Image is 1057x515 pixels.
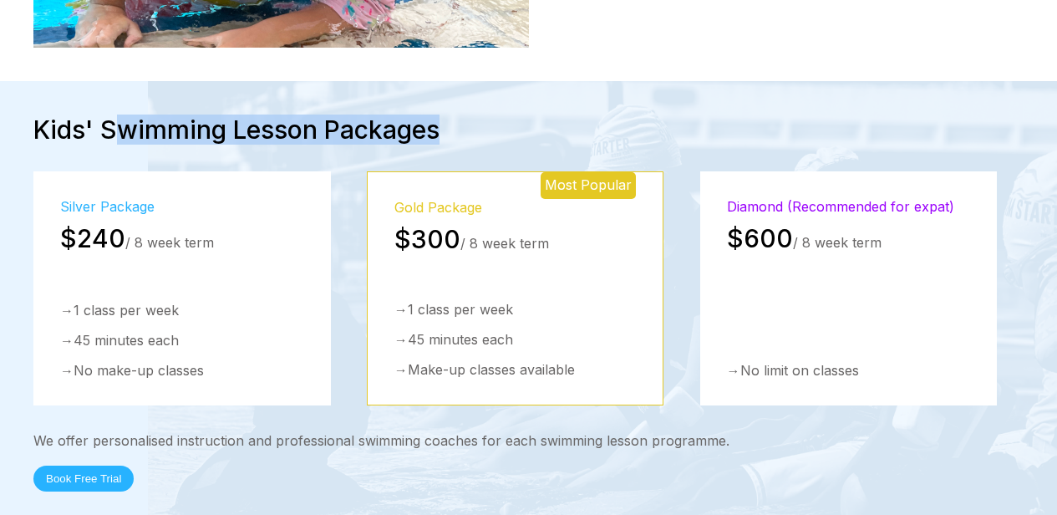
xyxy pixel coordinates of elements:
[394,199,637,216] h3: Gold Package
[60,223,125,253] span: $240
[727,198,971,215] h3: Diamond (Recommended for expat)
[60,198,304,215] h3: Silver Package
[727,223,793,253] span: $600
[394,224,637,254] div: / 8 week term
[33,466,134,492] button: Book Free Trial
[394,361,637,378] div: → Make-up classes available
[727,362,971,379] div: → No limit on classes
[60,223,304,253] div: / 8 week term
[541,172,636,199] div: Most Popular
[60,362,304,379] div: → No make-up classes
[727,223,971,253] div: / 8 week term
[394,224,460,254] span: $300
[60,302,304,319] div: → 1 class per week
[60,332,304,349] div: → 45 minutes each
[394,331,637,348] div: → 45 minutes each
[33,115,1024,145] h2: Kids' Swimming Lesson Packages
[33,432,1024,449] div: We offer personalised instruction and professional swimming coaches for each swimming lesson prog...
[394,301,637,318] div: → 1 class per week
